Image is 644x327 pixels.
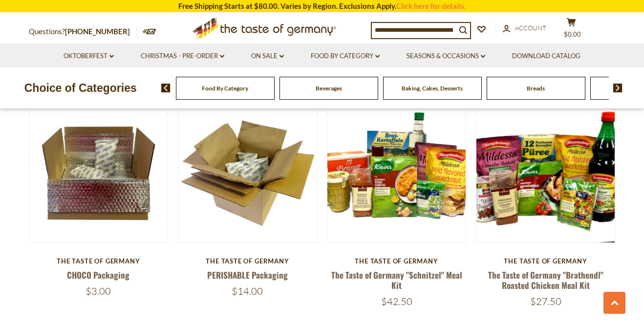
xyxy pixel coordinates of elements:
div: The Taste of Germany [29,257,168,265]
a: Click here for details. [396,1,466,10]
span: $0.00 [564,30,581,38]
div: The Taste of Germany [178,257,317,265]
p: Questions? [29,25,137,38]
div: The Taste of Germany [327,257,466,265]
img: previous arrow [161,84,171,92]
button: $0.00 [557,18,586,42]
a: [PHONE_NUMBER] [65,27,130,36]
a: Beverages [316,85,342,92]
a: Christmas - PRE-ORDER [141,51,224,62]
a: PERISHABLE Packaging [207,269,288,281]
a: Food By Category [311,51,380,62]
a: Baking, Cakes, Desserts [402,85,463,92]
img: The Taste of Germany "Schnitzel" Meal Kit [327,104,466,242]
a: Oktoberfest [64,51,114,62]
a: The Taste of Germany "Schnitzel" Meal Kit [331,269,462,291]
img: PERISHABLE Packaging [178,104,317,242]
a: Account [503,23,546,34]
a: Seasons & Occasions [407,51,485,62]
div: The Taste of Germany [476,257,615,265]
span: $3.00 [86,285,111,297]
a: The Taste of Germany "Brathendl" Roasted Chicken Meal Kit [488,269,603,291]
span: $14.00 [232,285,263,297]
span: $42.50 [381,295,412,307]
img: next arrow [613,84,623,92]
a: On Sale [251,51,284,62]
img: CHOCO Packaging [29,104,168,242]
span: Account [515,24,546,32]
img: The Taste of Germany "Brathendl" Roasted Chicken Meal Kit [476,104,615,242]
a: Food By Category [202,85,248,92]
span: $27.50 [530,295,561,307]
a: Breads [527,85,545,92]
a: CHOCO Packaging [67,269,129,281]
a: Download Catalog [512,51,580,62]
